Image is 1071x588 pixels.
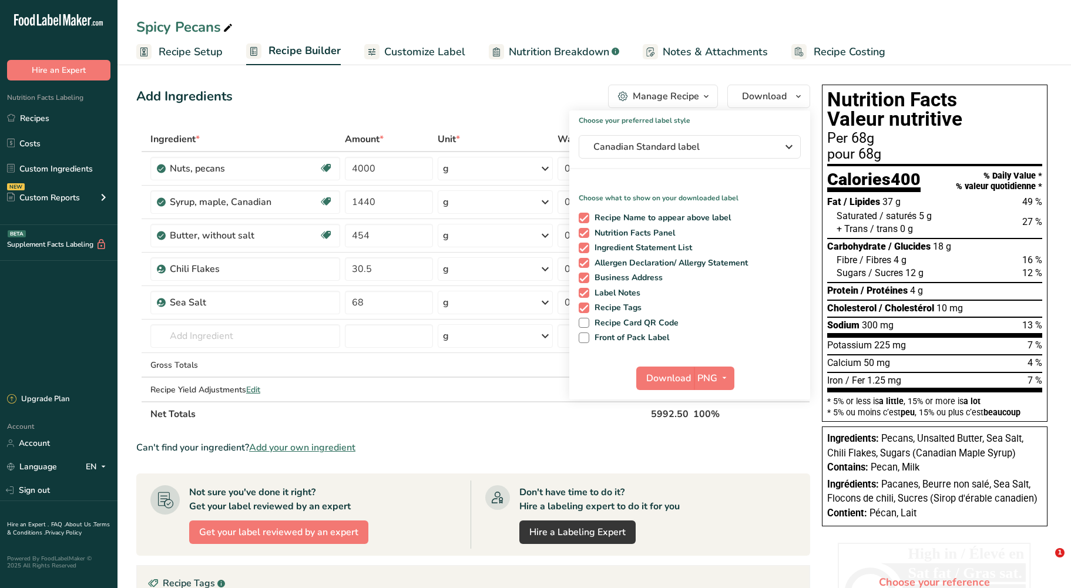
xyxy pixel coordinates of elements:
[845,375,865,386] span: / Fer
[589,243,693,253] span: Ingredient Statement List
[150,132,200,146] span: Ingredient
[827,320,860,331] span: Sodium
[159,44,223,60] span: Recipe Setup
[827,196,841,207] span: Fat
[7,456,57,477] a: Language
[742,89,787,103] span: Download
[827,433,879,444] span: Ingredients:
[345,132,384,146] span: Amount
[862,320,894,331] span: 300 mg
[249,441,355,455] span: Add your own ingredient
[933,241,951,252] span: 18 g
[871,462,919,473] span: Pecan, Milk
[827,285,858,296] span: Protein
[7,183,25,190] div: NEW
[827,462,868,473] span: Contains:
[874,340,906,351] span: 225 mg
[246,38,341,66] a: Recipe Builder
[691,401,757,426] th: 100%
[860,254,891,266] span: / Fibres
[589,228,676,238] span: Nutrition Facts Panel
[882,196,901,207] span: 37 g
[136,39,223,65] a: Recipe Setup
[643,39,768,65] a: Notes & Attachments
[1031,548,1059,576] iframe: Intercom live chat
[891,169,921,189] span: 400
[646,371,691,385] span: Download
[148,401,649,426] th: Net Totals
[814,44,885,60] span: Recipe Costing
[827,479,879,490] span: Ingrédients:
[45,529,82,537] a: Privacy Policy
[569,183,810,203] p: Choose what to show on your downloaded label
[589,318,679,328] span: Recipe Card QR Code
[1022,196,1042,207] span: 49 %
[663,44,768,60] span: Notes & Attachments
[443,262,449,276] div: g
[837,223,868,234] span: + Trans
[983,408,1020,417] span: beaucoup
[170,262,317,276] div: Chili Flakes
[1055,548,1065,557] span: 1
[649,401,691,426] th: 5992.50
[519,485,680,513] div: Don't have time to do it? Hire a labeling expert to do it for you
[443,329,449,343] div: g
[827,132,1042,146] div: Per 68g
[827,479,1038,505] span: Pacanes, Beurre non salé, Sea Salt, Flocons de chili, Sucres (Sirop d'érable canadien)
[170,162,317,176] div: Nuts, pecans
[963,397,981,406] span: a lot
[589,332,670,343] span: Front of Pack Label
[827,508,867,519] span: Contient:
[791,39,885,65] a: Recipe Costing
[827,90,1042,129] h1: Nutrition Facts Valeur nutritive
[900,223,913,234] span: 0 g
[956,171,1042,191] div: % Daily Value * % valeur quotidienne *
[589,258,748,268] span: Allergen Declaration/ Allergy Statement
[868,267,903,278] span: / Sucres
[879,397,904,406] span: a little
[879,303,934,314] span: / Cholestérol
[65,520,93,529] a: About Us .
[608,85,718,108] button: Manage Recipe
[827,147,1042,162] div: pour 68g
[827,241,886,252] span: Carbohydrate
[443,162,449,176] div: g
[519,520,636,544] a: Hire a Labeling Expert
[1022,320,1042,331] span: 13 %
[509,44,609,60] span: Nutrition Breakdown
[136,16,235,38] div: Spicy Pecans
[901,408,915,417] span: peu
[589,273,663,283] span: Business Address
[936,303,963,314] span: 10 mg
[384,44,465,60] span: Customize Label
[268,43,341,59] span: Recipe Builder
[864,357,890,368] span: 50 mg
[86,460,110,474] div: EN
[837,210,877,221] span: Saturated
[579,135,801,159] button: Canadian Standard label
[879,210,916,221] span: / saturés
[7,394,69,405] div: Upgrade Plan
[170,295,317,310] div: Sea Salt
[827,340,872,351] span: Potassium
[1028,340,1042,351] span: 7 %
[7,520,110,537] a: Terms & Conditions .
[1022,216,1042,227] span: 27 %
[7,520,49,529] a: Hire an Expert .
[869,508,916,519] span: Pécan, Lait
[697,371,717,385] span: PNG
[1022,267,1042,278] span: 12 %
[189,485,351,513] div: Not sure you've done it right? Get your label reviewed by an expert
[919,210,932,221] span: 5 g
[636,367,694,390] button: Download
[150,359,340,371] div: Gross Totals
[894,254,907,266] span: 4 g
[150,324,340,348] input: Add Ingredient
[246,384,260,395] span: Edit
[170,195,317,209] div: Syrup, maple, Canadian
[8,230,26,237] div: BETA
[827,408,1042,416] div: * 5% ou moins c’est , 15% ou plus c’est
[867,375,901,386] span: 1.25 mg
[837,267,866,278] span: Sugars
[189,520,368,544] button: Get your label reviewed by an expert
